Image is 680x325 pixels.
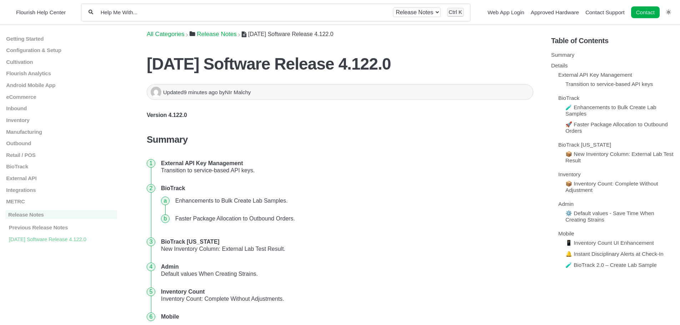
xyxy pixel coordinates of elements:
a: Mobile [558,230,574,237]
a: 📦 New Inventory Column: External Lab Test Result [565,151,673,163]
a: Cultivation [5,59,117,65]
li: Transition to service-based API keys. [158,154,533,179]
h3: Summary [147,134,533,145]
li: New Inventory Column: External Lab Test Result. [158,233,533,258]
p: Previous Release Notes [8,224,117,230]
strong: BioTrack [161,185,185,191]
a: 🔔 Instant Disciplinary Alerts at Check-In [565,251,664,257]
a: Flourish Help Center [9,7,66,17]
a: Contact [631,6,660,18]
img: Flourish Help Center Logo [9,7,12,17]
a: BioTrack [5,163,117,169]
span: Flourish Help Center [16,9,66,15]
a: Outbound [5,140,117,146]
a: Breadcrumb link to All Categories [147,31,185,37]
input: Help Me With... [100,9,386,16]
a: Summary [551,52,574,58]
a: Release Notes [190,31,237,37]
h5: Table of Contents [551,37,675,45]
kbd: K [459,9,462,15]
p: [DATE] Software Release 4.122.0 [8,236,117,242]
a: Contact Support navigation item [585,9,625,15]
h1: [DATE] Software Release 4.122.0 [147,54,533,73]
a: Admin [558,201,574,207]
strong: Inventory Count [161,289,205,295]
span: [DATE] Software Release 4.122.0 [248,31,333,37]
a: External API [5,175,117,181]
a: Inventory [558,171,580,177]
a: 📱 Inventory Count UI Enhancement [565,240,654,246]
span: Updated [163,89,219,95]
time: 9 minutes ago [183,89,217,95]
span: NIr Malchy [225,89,251,95]
span: by [219,89,251,95]
strong: BioTrack [US_STATE] [161,239,220,245]
li: Inventory Count: Complete Without Adjustments. [158,283,533,308]
a: Approved Hardware navigation item [531,9,579,15]
a: Getting Started [5,35,117,41]
a: ⚙️ Default values - Save Time When Creating Strains [565,210,654,223]
a: Previous Release Notes [5,224,117,230]
a: Switch dark mode setting [666,9,671,15]
kbd: Ctrl [449,9,457,15]
a: Release Notes [5,210,117,219]
a: Web App Login navigation item [488,9,524,15]
a: eCommerce [5,93,117,100]
a: METRC [5,198,117,204]
a: Transition to service-based API keys [565,81,653,87]
li: Default values When Creating Strains. [158,258,533,283]
a: Inbound [5,105,117,111]
a: BioTrack [558,95,579,101]
strong: Admin [161,264,179,270]
a: External API Key Management [558,72,632,78]
a: Flourish Analytics [5,70,117,76]
strong: External API Key Management [161,160,243,166]
a: 🧪 BioTrack 2.0 – Create Lab Sample [565,262,657,268]
li: Faster Package Allocation to Outbound Orders. [172,210,530,228]
li: Contact desktop [629,7,661,17]
a: Configuration & Setup [5,47,117,53]
a: Retail / POS [5,152,117,158]
a: Manufacturing [5,128,117,134]
strong: Version 4.122.0 [147,112,187,118]
a: Details [551,62,568,68]
a: [DATE] Software Release 4.122.0 [5,236,117,242]
strong: Mobile [161,314,179,320]
a: 🧪 Enhancements to Bulk Create Lab Samples [565,104,656,117]
a: Android Mobile App [5,82,117,88]
a: Inventory [5,117,117,123]
li: Enhancements to Bulk Create Lab Samples. [172,192,530,210]
a: Integrations [5,187,117,193]
span: All Categories [147,31,185,38]
a: 🚀 Faster Package Allocation to Outbound Orders [565,121,668,134]
img: NIr Malchy [151,87,161,97]
span: ​Release Notes [197,31,237,38]
a: 📦 Inventory Count: Complete Without Adjustment [565,181,658,193]
a: BioTrack [US_STATE] [558,142,611,148]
